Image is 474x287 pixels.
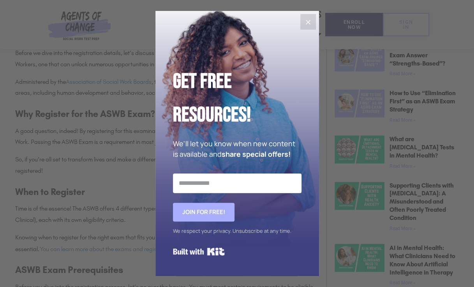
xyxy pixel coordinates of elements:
[300,14,316,30] button: Close
[173,65,301,132] h2: Get Free Resources!
[173,225,301,237] div: We respect your privacy. Unsubscribe at any time.
[173,138,301,159] p: We'll let you know when new content is available and
[222,149,291,159] strong: share special offers!
[173,244,225,259] a: Built with Kit
[173,174,301,193] input: Email Address
[173,203,234,221] button: Join for FREE!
